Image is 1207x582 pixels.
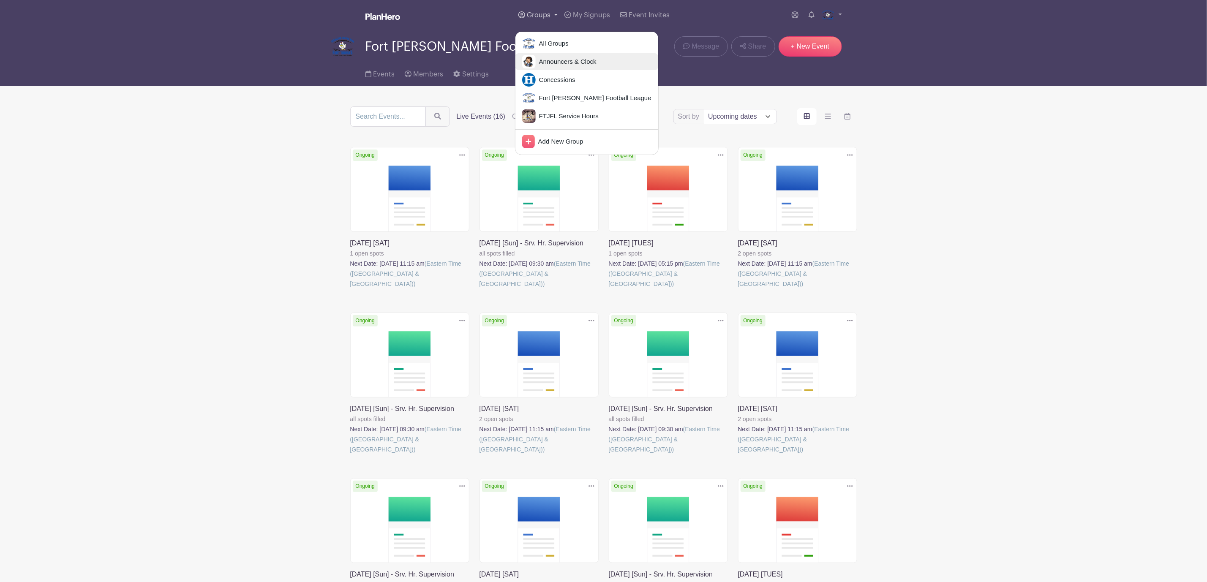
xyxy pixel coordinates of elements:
span: Settings [462,71,489,78]
span: FTJFL Service Hours [536,112,599,121]
span: Event Invites [629,12,670,19]
a: Fort [PERSON_NAME] Football League [515,90,658,106]
img: blob.png [522,73,536,87]
label: Live Events (16) [457,112,506,122]
a: Message [674,36,728,57]
img: 2.png [330,34,355,59]
img: FTJFL%203.jpg [522,109,536,123]
a: + New Event [779,36,842,57]
a: Settings [453,59,488,86]
span: Events [373,71,395,78]
a: FTJFL Service Hours [515,108,658,125]
a: Announcers & Clock [515,53,658,70]
div: order and view [797,108,857,125]
label: Completed (43) [512,112,559,122]
span: All Groups [536,39,569,49]
a: Events [365,59,395,86]
span: My Signups [573,12,610,19]
span: Members [413,71,443,78]
a: Share [731,36,775,57]
span: Fort [PERSON_NAME] Football League [365,40,590,54]
span: Add New Group [535,137,583,147]
img: 2.png [522,91,536,105]
div: Groups [515,31,659,155]
a: Add New Group [515,133,658,150]
label: Sort by [678,112,702,122]
span: Fort [PERSON_NAME] Football League [536,93,651,103]
a: Members [405,59,443,86]
span: Groups [527,12,550,19]
a: All Groups [515,35,658,52]
span: Announcers & Clock [536,57,597,67]
a: Concessions [515,71,658,88]
img: logo_white-6c42ec7e38ccf1d336a20a19083b03d10ae64f83f12c07503d8b9e83406b4c7d.svg [365,13,400,20]
img: Untitled%20design%20(19).png [522,55,536,68]
img: 2.png [821,8,835,22]
span: Share [748,41,766,52]
span: Message [692,41,719,52]
input: Search Events... [350,106,426,127]
span: Concessions [536,75,575,85]
div: filters [457,112,594,122]
img: 2.png [522,37,536,50]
